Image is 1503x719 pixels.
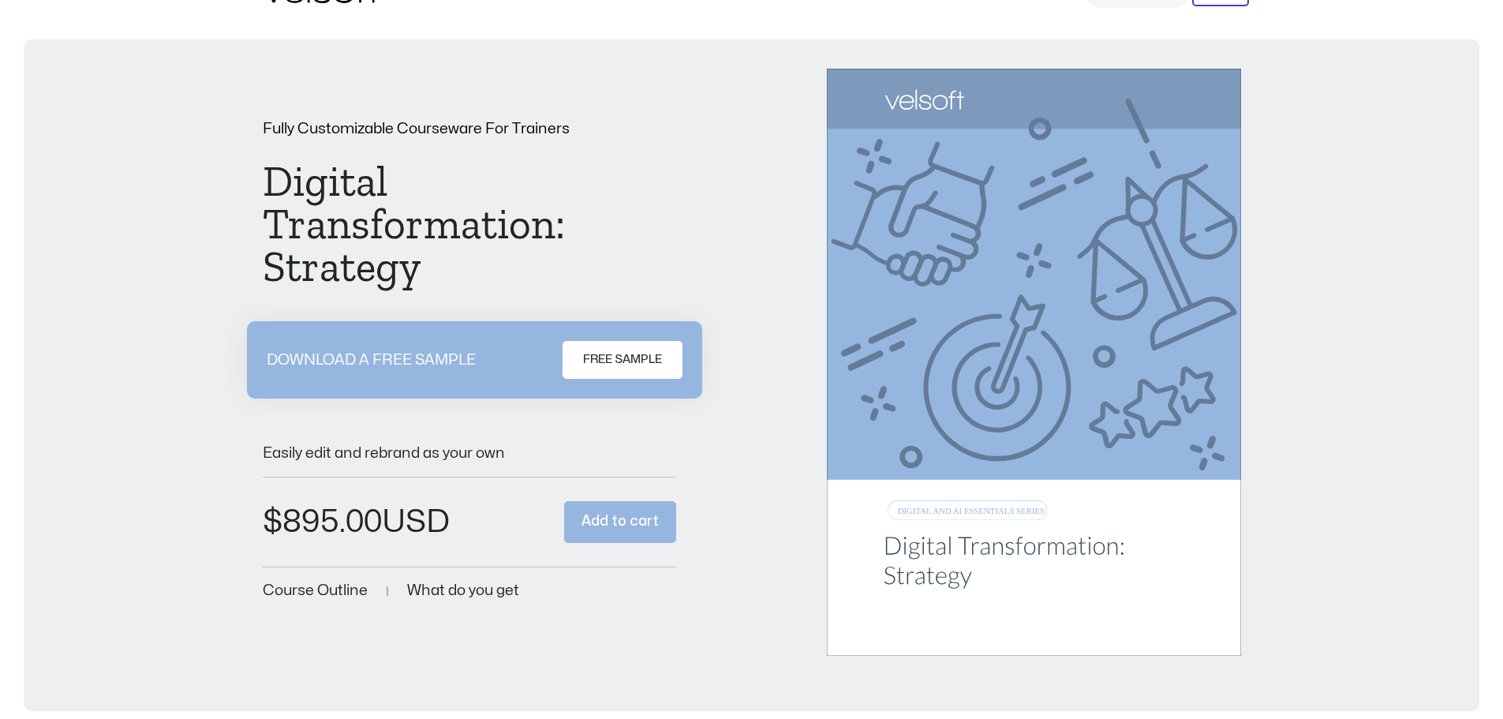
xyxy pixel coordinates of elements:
button: Add to cart [564,501,676,543]
span: $ [263,507,282,537]
h1: Digital Transformation: Strategy [263,160,677,288]
a: FREE SAMPLE [563,341,682,379]
span: FREE SAMPLE [583,350,662,369]
img: Second Product Image [827,69,1241,656]
p: DOWNLOAD A FREE SAMPLE [267,353,476,368]
p: Easily edit and rebrand as your own [263,446,677,461]
bdi: 895.00 [263,507,382,537]
a: What do you get [407,583,519,598]
a: Course Outline [263,583,368,598]
p: Fully Customizable Courseware For Trainers [263,122,677,137]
